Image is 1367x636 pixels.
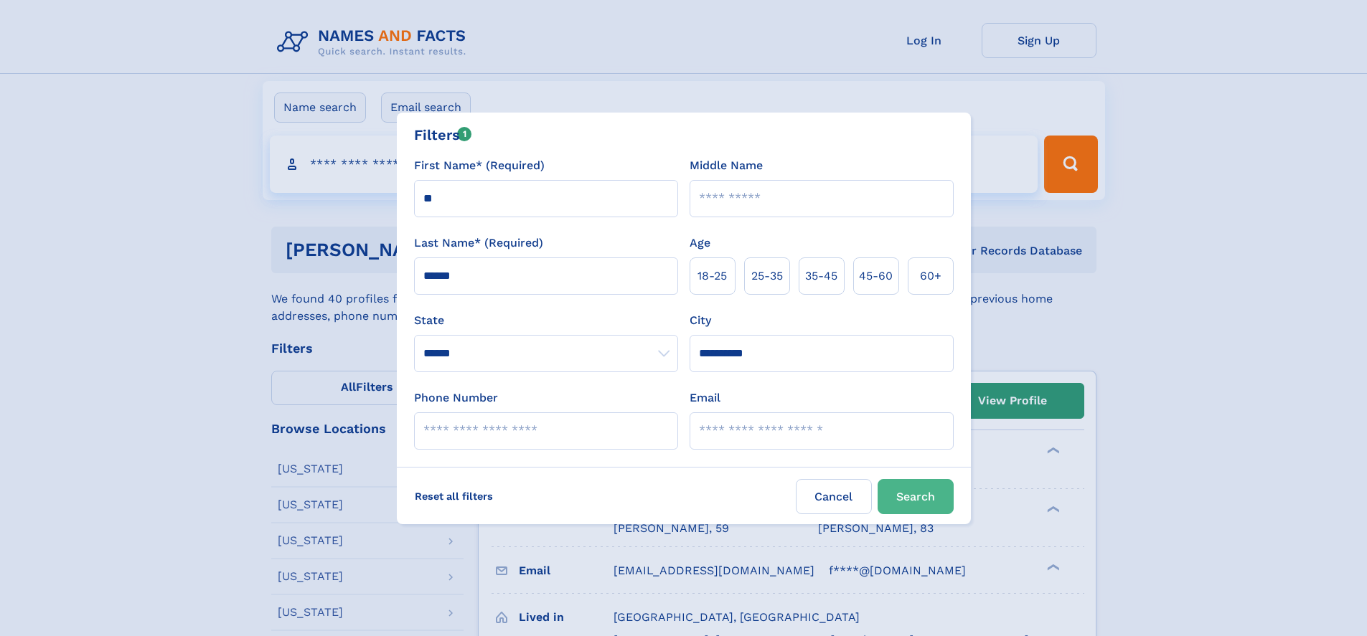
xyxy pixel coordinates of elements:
[878,479,954,514] button: Search
[920,267,941,285] span: 60+
[690,312,711,329] label: City
[751,267,783,285] span: 25‑35
[405,479,502,513] label: Reset all filters
[414,389,498,407] label: Phone Number
[414,157,545,174] label: First Name* (Required)
[796,479,872,514] label: Cancel
[414,234,543,252] label: Last Name* (Required)
[414,312,678,329] label: State
[697,267,727,285] span: 18‑25
[690,157,763,174] label: Middle Name
[414,124,472,146] div: Filters
[690,389,720,407] label: Email
[805,267,837,285] span: 35‑45
[859,267,893,285] span: 45‑60
[690,234,710,252] label: Age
